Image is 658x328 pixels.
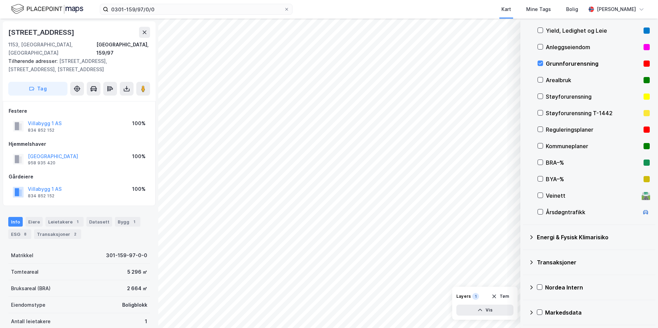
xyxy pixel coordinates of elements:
div: Kommuneplaner [546,142,641,150]
div: Boligblokk [122,301,147,309]
div: Yield, Ledighet og Leie [546,26,641,35]
div: 🛣️ [641,191,650,200]
div: [PERSON_NAME] [597,5,636,13]
div: Eiendomstype [11,301,45,309]
div: 100% [132,119,146,128]
div: Gårdeiere [9,173,150,181]
div: Hjemmelshaver [9,140,150,148]
div: Årsdøgntrafikk [546,208,639,216]
iframe: Chat Widget [624,295,658,328]
div: Datasett [86,217,112,227]
div: Bruksareal (BRA) [11,284,51,293]
div: Antall leietakere [11,317,51,326]
div: 1153, [GEOGRAPHIC_DATA], [GEOGRAPHIC_DATA] [8,41,96,57]
div: Matrikkel [11,251,33,260]
div: Bygg [115,217,140,227]
div: Transaksjoner [34,229,81,239]
div: Kart [501,5,511,13]
div: Støyforurensning [546,92,641,101]
div: Energi & Fysisk Klimarisiko [537,233,650,241]
div: 1 [472,293,479,300]
div: 1 [145,317,147,326]
div: 2 664 ㎡ [127,284,147,293]
div: Tomteareal [11,268,39,276]
div: 1 [74,218,81,225]
div: Anleggseiendom [546,43,641,51]
button: Tag [8,82,67,96]
div: Grunnforurensning [546,59,641,68]
div: 8 [22,231,29,238]
div: Transaksjoner [537,258,650,266]
div: Nordea Intern [545,283,650,292]
button: Tøm [487,291,513,302]
div: [GEOGRAPHIC_DATA], 159/97 [96,41,150,57]
button: Vis [456,305,513,316]
span: Tilhørende adresser: [8,58,59,64]
div: Markedsdata [545,308,650,317]
div: Info [8,217,23,227]
div: Støyforurensning T-1442 [546,109,641,117]
div: BRA–% [546,158,641,167]
div: Mine Tags [526,5,551,13]
div: 834 852 152 [28,128,54,133]
div: Eiere [25,217,43,227]
img: logo.f888ab2527a4732fd821a326f86c7f29.svg [11,3,83,15]
div: Veinett [546,192,639,200]
div: Layers [456,294,471,299]
div: 100% [132,185,146,193]
div: Reguleringsplaner [546,125,641,134]
div: ESG [8,229,31,239]
div: [STREET_ADDRESS] [8,27,76,38]
div: [STREET_ADDRESS], [STREET_ADDRESS], [STREET_ADDRESS] [8,57,145,74]
div: BYA–% [546,175,641,183]
div: 1 [131,218,138,225]
div: Arealbruk [546,76,641,84]
div: 5 296 ㎡ [127,268,147,276]
div: 2 [72,231,78,238]
div: 834 852 152 [28,193,54,199]
div: 100% [132,152,146,161]
div: Bolig [566,5,578,13]
div: Leietakere [45,217,84,227]
div: 958 935 420 [28,160,55,166]
div: 301-159-97-0-0 [106,251,147,260]
div: Festere [9,107,150,115]
input: Søk på adresse, matrikkel, gårdeiere, leietakere eller personer [108,4,284,14]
